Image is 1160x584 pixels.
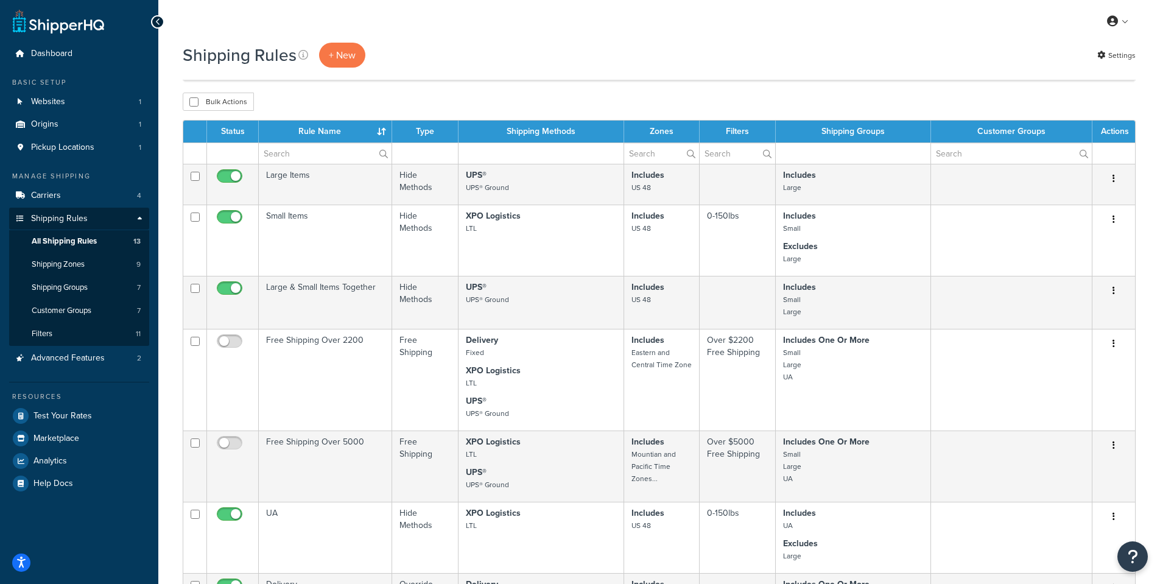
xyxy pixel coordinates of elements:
a: Analytics [9,450,149,472]
small: UA [783,520,793,531]
td: Over $2200 Free Shipping [700,329,776,431]
a: All Shipping Rules 13 [9,230,149,253]
small: UPS® Ground [466,479,509,490]
input: Search [931,143,1092,164]
span: 7 [137,283,141,293]
small: LTL [466,520,477,531]
span: Marketplace [33,434,79,444]
strong: Includes One Or More [783,334,870,347]
span: All Shipping Rules [32,236,97,247]
span: Customer Groups [32,306,91,316]
td: UA [259,502,392,573]
td: Free Shipping [392,431,458,502]
span: Dashboard [31,49,72,59]
span: 11 [136,329,141,339]
a: Filters 11 [9,323,149,345]
span: Help Docs [33,479,73,489]
button: Bulk Actions [183,93,254,111]
span: Filters [32,329,52,339]
strong: Includes [631,281,664,294]
small: Mountian and Pacific Time Zones... [631,449,676,484]
strong: Excludes [783,537,818,550]
th: Zones [624,121,700,142]
small: LTL [466,223,477,234]
small: US 48 [631,294,651,305]
li: Filters [9,323,149,345]
th: Rule Name : activate to sort column ascending [259,121,392,142]
strong: UPS® [466,281,487,294]
li: Shipping Zones [9,253,149,276]
span: Carriers [31,191,61,201]
a: Advanced Features 2 [9,347,149,370]
strong: Includes [631,209,664,222]
span: 4 [137,191,141,201]
li: Websites [9,91,149,113]
a: Shipping Zones 9 [9,253,149,276]
strong: Includes [783,507,816,519]
strong: XPO Logistics [466,507,521,519]
strong: Includes [631,334,664,347]
td: Large & Small Items Together [259,276,392,329]
td: Free Shipping Over 5000 [259,431,392,502]
small: Fixed [466,347,484,358]
small: UPS® Ground [466,182,509,193]
span: 13 [133,236,141,247]
div: Basic Setup [9,77,149,88]
td: Large Items [259,164,392,205]
small: UPS® Ground [466,408,509,419]
a: Test Your Rates [9,405,149,427]
small: UPS® Ground [466,294,509,305]
div: Resources [9,392,149,402]
small: Small Large UA [783,449,801,484]
strong: Delivery [466,334,498,347]
th: Shipping Methods [459,121,624,142]
strong: XPO Logistics [466,364,521,377]
a: Marketplace [9,427,149,449]
li: All Shipping Rules [9,230,149,253]
li: Origins [9,113,149,136]
td: Hide Methods [392,276,458,329]
a: Dashboard [9,43,149,65]
span: Origins [31,119,58,130]
span: 1 [139,119,141,130]
td: Hide Methods [392,205,458,276]
small: US 48 [631,182,651,193]
strong: Includes [631,435,664,448]
p: + New [319,43,365,68]
a: Settings [1097,47,1136,64]
h1: Shipping Rules [183,43,297,67]
strong: Includes [783,281,816,294]
strong: Includes [631,169,664,181]
a: Pickup Locations 1 [9,136,149,159]
small: Small [783,223,801,234]
td: Hide Methods [392,164,458,205]
small: Large [783,253,801,264]
li: Advanced Features [9,347,149,370]
span: Pickup Locations [31,142,94,153]
span: 2 [137,353,141,364]
strong: Includes [631,507,664,519]
span: Advanced Features [31,353,105,364]
a: Shipping Rules [9,208,149,230]
small: Large [783,551,801,561]
td: Hide Methods [392,502,458,573]
input: Search [624,143,700,164]
span: Test Your Rates [33,411,92,421]
th: Shipping Groups [776,121,930,142]
input: Search [259,143,392,164]
strong: Includes [783,169,816,181]
li: Help Docs [9,473,149,494]
th: Filters [700,121,776,142]
strong: UPS® [466,169,487,181]
strong: UPS® [466,466,487,479]
a: Shipping Groups 7 [9,276,149,299]
span: 9 [136,259,141,270]
span: Shipping Rules [31,214,88,224]
strong: Excludes [783,240,818,253]
td: Small Items [259,205,392,276]
td: Over $5000 Free Shipping [700,431,776,502]
td: Free Shipping Over 2200 [259,329,392,431]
